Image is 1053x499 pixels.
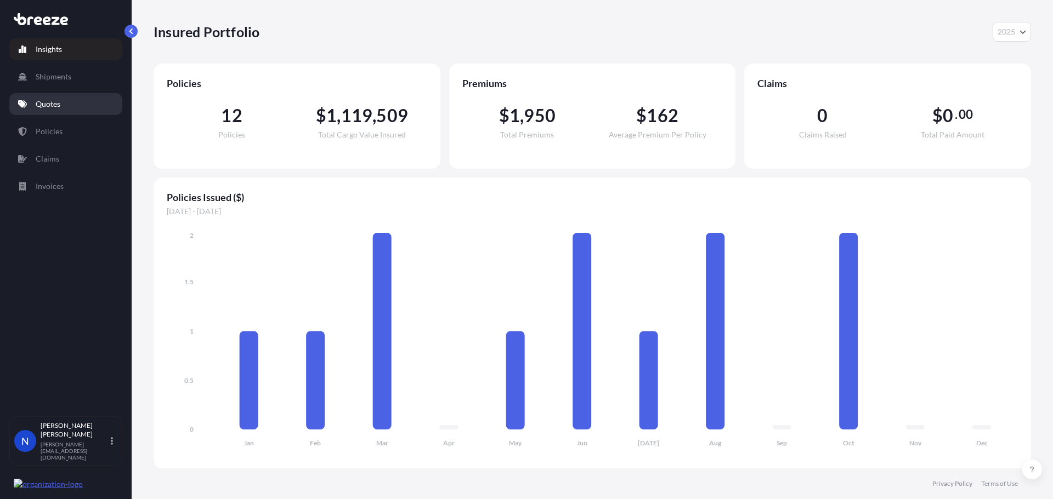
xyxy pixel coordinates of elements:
tspan: May [509,439,522,447]
span: Claims [757,77,1018,90]
span: 162 [647,107,678,124]
tspan: Sep [777,439,787,447]
a: Claims [9,148,122,170]
p: Insights [36,44,62,55]
span: $ [636,107,647,124]
span: . [955,110,958,119]
span: 950 [524,107,556,124]
span: Average Premium Per Policy [609,131,706,139]
tspan: Jun [577,439,587,447]
span: Total Cargo Value Insured [318,131,406,139]
tspan: Apr [443,439,455,447]
span: 00 [959,110,973,119]
tspan: Nov [909,439,922,447]
span: 119 [341,107,373,124]
p: [PERSON_NAME][EMAIL_ADDRESS][DOMAIN_NAME] [41,441,109,461]
span: 509 [376,107,408,124]
p: Insured Portfolio [154,23,259,41]
span: $ [932,107,943,124]
span: $ [316,107,326,124]
span: 12 [221,107,242,124]
tspan: Dec [976,439,988,447]
p: Policies [36,126,63,137]
span: , [520,107,524,124]
tspan: Jan [244,439,254,447]
span: 0 [817,107,828,124]
tspan: Aug [709,439,722,447]
tspan: Oct [843,439,854,447]
p: Claims [36,153,59,164]
a: Quotes [9,93,122,115]
a: Invoices [9,175,122,197]
span: Policies Issued ($) [167,191,1018,204]
span: [DATE] - [DATE] [167,206,1018,217]
p: Shipments [36,71,71,82]
span: 2025 [998,26,1015,37]
button: Year Selector [993,22,1031,42]
p: Quotes [36,99,60,110]
tspan: Mar [376,439,388,447]
span: , [372,107,376,124]
a: Shipments [9,66,122,88]
span: Policies [218,131,245,139]
span: $ [499,107,509,124]
a: Privacy Policy [932,479,972,488]
span: Total Premiums [500,131,554,139]
span: 0 [943,107,953,124]
span: 1 [509,107,520,124]
span: Total Paid Amount [921,131,984,139]
span: Claims Raised [799,131,847,139]
p: Invoices [36,181,64,192]
span: N [21,435,29,446]
tspan: [DATE] [638,439,659,447]
p: [PERSON_NAME] [PERSON_NAME] [41,421,109,439]
span: Premiums [462,77,723,90]
tspan: 0 [190,425,194,433]
a: Terms of Use [981,479,1018,488]
img: organization-logo [14,479,83,490]
tspan: 0.5 [184,376,194,385]
a: Insights [9,38,122,60]
tspan: 2 [190,231,194,239]
span: Policies [167,77,427,90]
a: Policies [9,121,122,142]
tspan: 1.5 [184,278,194,286]
span: , [337,107,341,124]
span: 1 [326,107,337,124]
tspan: Feb [310,439,321,447]
tspan: 1 [190,327,194,335]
